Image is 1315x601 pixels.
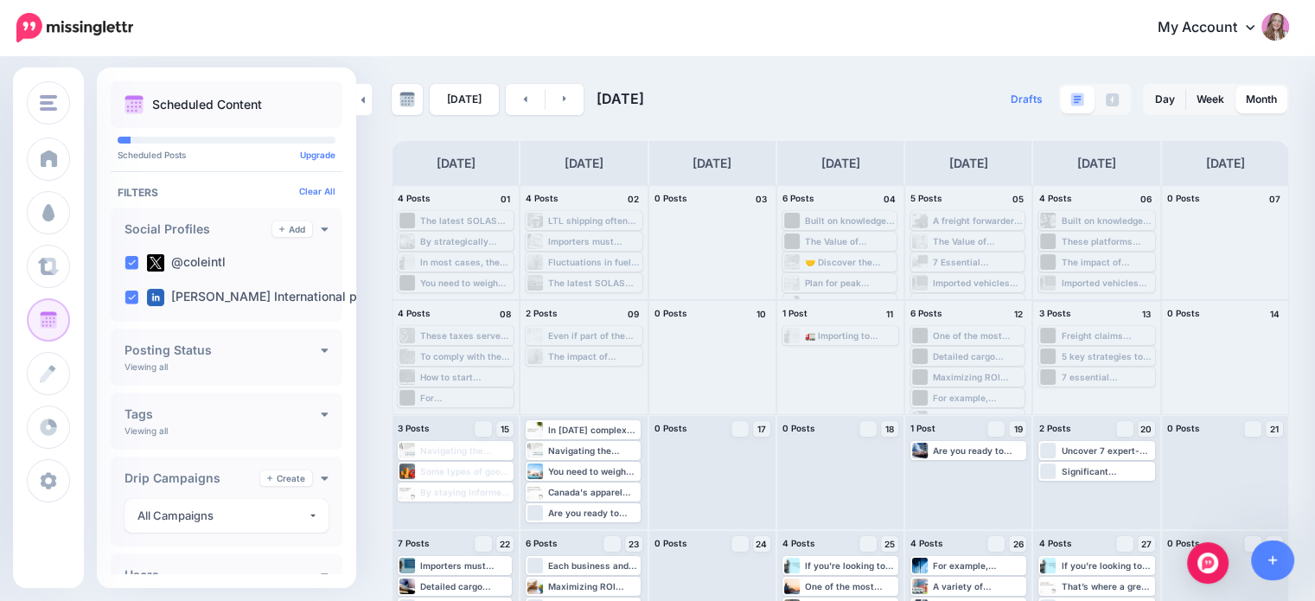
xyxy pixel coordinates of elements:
div: One of the most impactful changes in the IMO framework is the drive toward net-zero greenhouse ga... [933,330,1023,341]
span: 22 [500,540,510,548]
div: Plan for peak seasons – Importers should anticipate higher volumes during peak shipping seasons (... [805,278,895,288]
span: 19 [1013,425,1022,433]
h4: 05 [1009,191,1026,207]
span: 0 Posts [1167,308,1200,318]
a: 15 [496,421,514,437]
img: menu.png [40,95,57,111]
a: 23 [625,536,642,552]
div: Significant modifications that cost $5,000 or more will trigger the luxury tax on subject vehicle... [1061,466,1152,476]
div: Uncover 7 expert-approved packaging practices that can slash your freight risks and keep your del... [1061,445,1152,456]
span: 0 Posts [654,308,687,318]
span: 0 Posts [654,193,687,203]
h4: 14 [1266,306,1283,322]
h4: 04 [881,191,898,207]
span: 0 Posts [1167,423,1200,433]
div: 7 essential packaging practices for freight and logistics: [URL] [1061,372,1152,382]
span: 23 [629,540,639,548]
div: LTL shipping often utilizes a hub-and-spoke distribution model, which is designed to maximize eff... [548,215,640,226]
span: 2 Posts [1038,423,1070,433]
div: These platforms leverage technology to simplify the shipping process by providing tools for quoti... [1061,236,1152,246]
h4: [DATE] [693,153,731,174]
p: Viewing all [124,425,168,436]
p: Scheduled Posts [118,150,335,159]
a: 19 [1009,421,1026,437]
div: For [DEMOGRAPHIC_DATA] importers, the WCO’s work facilitates consistent, predictable processes th... [420,393,512,403]
span: Drafts [1011,94,1043,105]
h4: 07 [1266,191,1283,207]
div: In most cases, the Canada Border Services Agency (CBSA) grants pre-clearance when businesses and ... [420,257,512,267]
h4: [DATE] [437,153,476,174]
span: 27 [1141,540,1152,548]
button: All Campaigns [124,499,329,533]
div: Freight claims management protects your shipments and minimizes loss. Read more 👉 [URL] [1061,330,1152,341]
span: 4 Posts [782,538,815,548]
a: 22 [496,536,514,552]
a: Create [260,470,312,486]
div: Importers must ensure that their systems are adjusted to the latest duty and tax rates. Read more... [548,236,640,246]
h4: 08 [496,306,514,322]
span: 1 Post [782,308,808,318]
div: 5 key strategies to ensure supply chain security ▸ [URL] [1061,351,1152,361]
a: 27 [1138,536,1155,552]
div: Built on knowledge, trust, and collaboration with the CBP, the ISA program lets importers streaml... [1061,215,1152,226]
span: 17 [757,425,766,433]
div: Built on knowledge, trust, and collaboration with the CBP, the ISA program lets importers streaml... [805,215,895,226]
h4: 03 [753,191,770,207]
a: 25 [881,536,898,552]
img: calendar-grey-darker.png [399,92,415,107]
p: Viewing all [124,361,168,372]
div: Are you ready to transform your supply chain into a fortress? Learn the essential security strate... [933,445,1025,456]
h4: Drip Campaigns [124,472,260,484]
div: The latest SOLAS requirements enhance mooring safety by introducing additional requirements for t... [420,215,512,226]
span: 0 Posts [1167,193,1200,203]
div: Imported vehicles valued above $100,000 will have luxury tax calculated based on the total custom... [933,278,1023,288]
div: The latest SOLAS requirements enhance mooring safety by introducing additional requirements for t... [548,278,640,288]
h4: Social Profiles [124,223,272,235]
a: Drafts [1000,84,1053,115]
div: A freight forwarder acts as an intermediary between businesses and carriers (such as trucking com... [933,215,1023,226]
div: Detailed cargo descriptions help CBSA identify the size, shape, and overall characteristics of th... [933,351,1023,361]
span: [DATE] [597,90,644,107]
div: Canada's apparel and textile exporters can leverage tariff preference levels (TPLs) to compete in... [548,487,638,497]
span: 6 Posts [526,538,558,548]
div: A variety of logistical elements and data points must be considered when engaging in load optimiz... [933,581,1025,591]
div: The Value of Proactive Management In international trade, delays are often unavoidable, but with ... [933,236,1023,246]
h4: [DATE] [949,153,988,174]
span: 20 [1140,425,1152,433]
div: One of the most impactful changes in the IMO framework is the drive toward net-zero greenhouse ga... [805,581,897,591]
div: Even if part of the cargo is lost or damaged due to GA measures, customs authorities may still re... [548,330,640,341]
div: The impact of climate change on Canadian supply chains ▸ [URL] [548,351,640,361]
div: Detailed cargo descriptions help CBSA identify the size, shape, and overall characteristics of th... [420,581,510,591]
h4: Users [124,569,321,581]
a: Week [1186,86,1235,113]
span: 4 Posts [1038,193,1071,203]
a: 26 [1009,536,1026,552]
a: Month [1235,86,1287,113]
a: 20 [1138,421,1155,437]
div: Importers must ensure their classifications align with both tariff and valuation rules to avoid d... [420,560,510,571]
span: 1 Post [910,423,935,433]
div: 7 Essential Packaging Practices for Freight and Logistics. Read more 👉 [URL] [933,257,1023,267]
span: 4 Posts [526,193,559,203]
h4: 10 [753,306,770,322]
span: 0 Posts [654,538,687,548]
img: twitter-square.png [147,254,164,272]
h4: 06 [1138,191,1155,207]
div: To comply with the Lacey Act, importers must exercise due diligence in their supply chains. Learn... [420,351,512,361]
h4: 02 [625,191,642,207]
div: Some types of goods seem like obvious candidates for banned imports, like weapons and counterfeit... [420,466,512,476]
a: 18 [881,421,898,437]
div: You can’t predict how trade regulations will change, or the companies that land on the UFLPA enti... [805,298,895,309]
div: You need to weigh the balance between affordability and protection for cargo insurance to ensure ... [420,278,512,288]
span: 0 Posts [782,423,815,433]
h4: Tags [124,408,321,420]
label: @coleintl [147,254,226,272]
span: 6 Posts [782,193,814,203]
div: These taxes serve several purposes, such as protecting domestic industries, generating government... [420,330,512,341]
h4: [DATE] [565,153,603,174]
span: 4 Posts [1038,538,1071,548]
div: 🤝 Discover the Benefits of Long-Term Logistics Partnerships! 📦🔍 Read more 👉 [URL] [805,257,895,267]
div: The Value of Proactive Management In international trade, delays are often unavoidable, but with ... [805,236,895,246]
div: By staying informed, adjusting your processes, and ensuring ongoing compliance, you can mitigate ... [420,487,512,497]
div: By strategically combining orders, you can improve the efficiency of logistics operations and sig... [420,236,512,246]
